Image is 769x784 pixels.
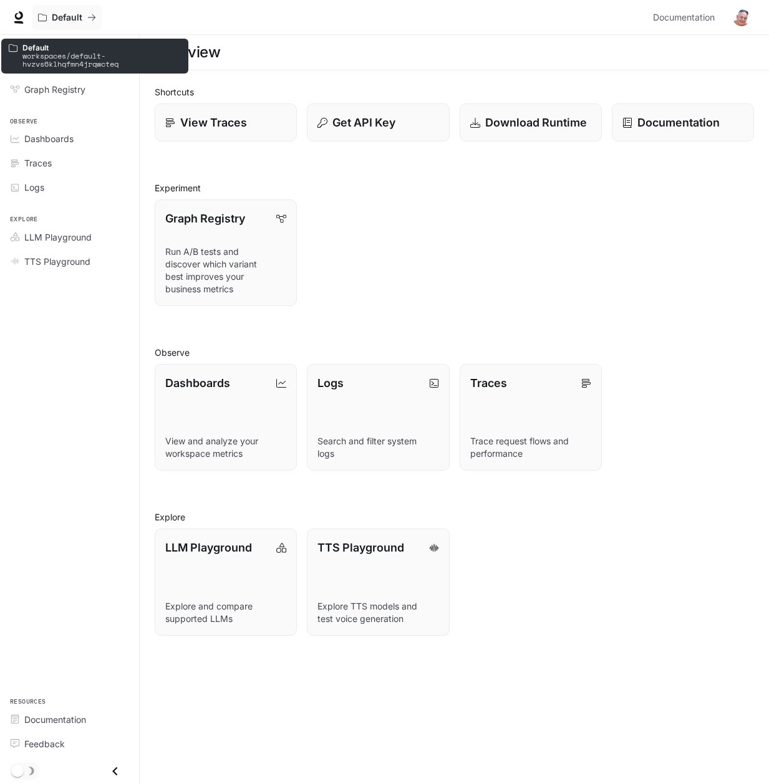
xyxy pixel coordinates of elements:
p: Logs [317,375,344,391]
p: Search and filter system logs [317,435,438,460]
p: TTS Playground [317,539,404,556]
p: Get API Key [332,114,395,131]
a: LogsSearch and filter system logs [307,364,449,471]
p: Trace request flows and performance [470,435,591,460]
a: Logs [5,176,134,198]
a: Dashboards [5,128,134,150]
span: Logs [24,181,44,194]
p: Documentation [637,114,720,131]
p: Download Runtime [485,114,587,131]
p: View Traces [180,114,247,131]
span: Traces [24,156,52,170]
span: TTS Playground [24,255,90,268]
button: User avatar [729,5,754,30]
span: Documentation [653,10,715,26]
p: Dashboards [165,375,230,391]
p: Run A/B tests and discover which variant best improves your business metrics [165,246,286,295]
h2: Explore [155,510,754,523]
span: Feedback [24,737,65,750]
p: Default [52,12,82,23]
a: Download Runtime [460,103,602,141]
span: Dashboards [24,132,74,145]
a: Documentation [648,5,724,30]
a: DashboardsView and analyze your workspace metrics [155,364,297,471]
a: LLM PlaygroundExplore and compare supported LLMs [155,528,297,635]
h2: Observe [155,346,754,359]
a: LLM Playground [5,226,134,248]
a: Graph RegistryRun A/B tests and discover which variant best improves your business metrics [155,199,297,306]
p: Default [22,44,181,52]
img: User avatar [733,9,750,26]
a: TTS PlaygroundExplore TTS models and test voice generation [307,528,449,635]
a: Documentation [612,103,754,141]
p: View and analyze your workspace metrics [165,435,286,460]
button: Close drawer [101,758,129,784]
p: Explore TTS models and test voice generation [317,600,438,625]
span: Documentation [24,713,86,726]
button: All workspaces [32,5,102,30]
p: Explore and compare supported LLMs [165,600,286,625]
a: Documentation [5,709,134,730]
p: Traces [470,375,507,391]
a: TracesTrace request flows and performance [460,364,602,471]
h2: Shortcuts [155,85,754,98]
a: TTS Playground [5,251,134,272]
a: Graph Registry [5,79,134,100]
a: View Traces [155,103,297,141]
p: LLM Playground [165,539,252,556]
p: Graph Registry [165,210,245,227]
p: workspaces/default-hvzvs6klhqfmn4jrqwcteq [22,52,181,68]
span: Graph Registry [24,83,85,96]
h2: Experiment [155,181,754,194]
button: Get API Key [307,103,449,141]
span: LLM Playground [24,231,92,244]
a: Feedback [5,733,134,755]
span: Dark mode toggle [11,763,24,777]
a: Traces [5,152,134,174]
